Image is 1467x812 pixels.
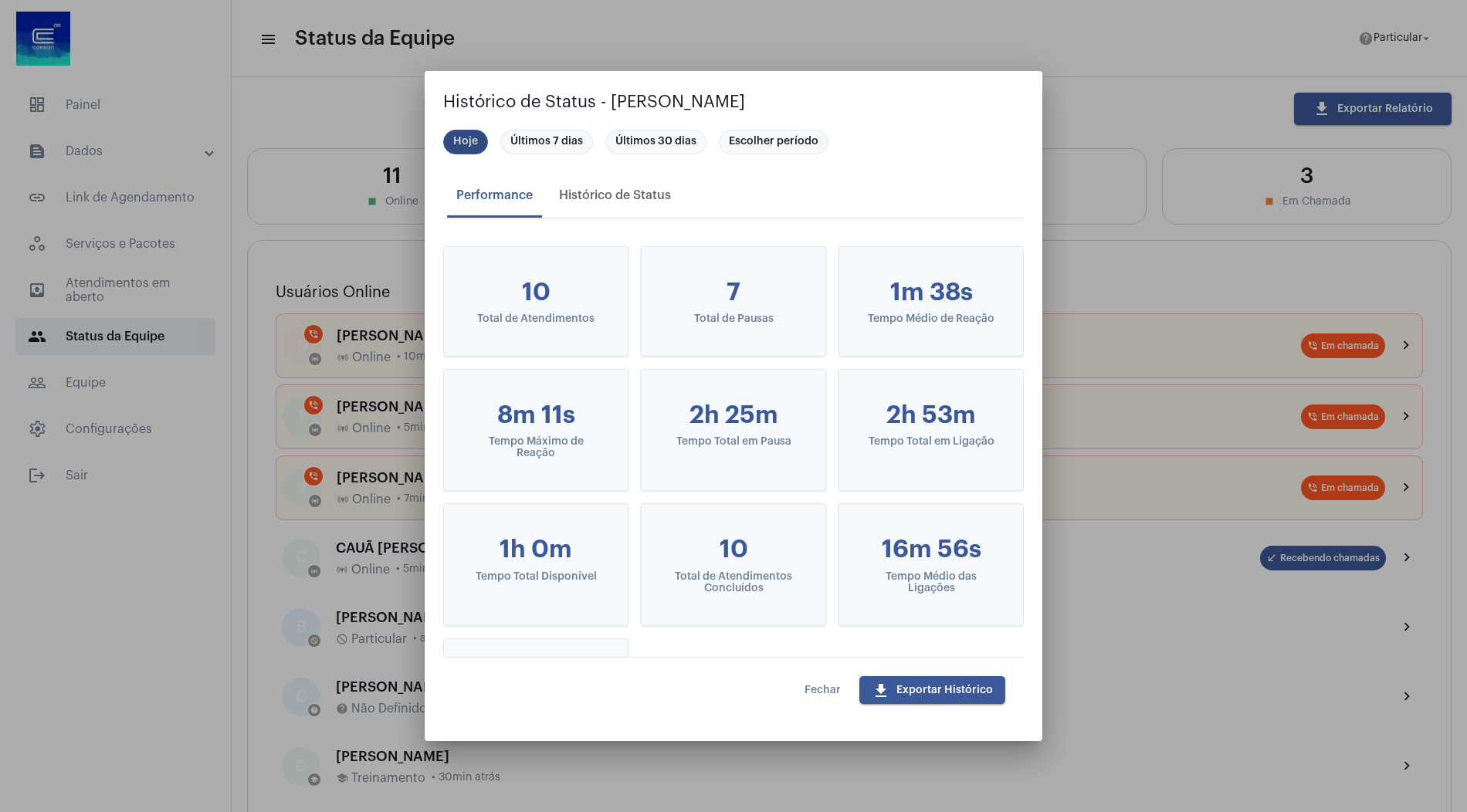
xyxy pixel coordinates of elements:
div: Tempo Total Disponível [469,571,603,583]
div: 10 [469,278,603,307]
div: 8m 11s [469,401,603,430]
div: 7 [666,278,801,307]
button: Exportar Histórico [859,676,1005,704]
div: 1h 0m [469,535,603,564]
div: Total de Atendimentos [469,313,603,325]
div: Total de Atendimentos Concluídos [666,571,801,594]
div: Tempo Total em Pausa [666,436,801,448]
div: Tempo Médio de Reação [864,313,998,325]
span: Fechar [805,685,841,695]
mat-icon: download [872,682,890,700]
h2: Histórico de Status - [PERSON_NAME] [443,90,1024,114]
div: Tempo Total em Ligação [864,436,998,448]
div: 10 [666,535,801,564]
div: 2h 25m [666,401,801,430]
div: Performance [456,188,533,202]
mat-chip: Últimos 30 dias [605,130,706,154]
div: 2h 53m [864,401,998,430]
mat-chip: Escolher período [719,130,828,154]
div: Total de Pausas [666,313,801,325]
div: 1m 38s [864,278,998,307]
button: Fechar [792,676,853,704]
mat-chip: Últimos 7 dias [500,130,593,154]
span: Exportar Histórico [872,685,993,695]
div: Tempo Máximo de Reação [469,436,603,459]
mat-chip-list: Seleção de período [443,127,1024,157]
mat-chip: Hoje [443,130,488,154]
div: Histórico de Status [559,188,671,202]
div: Tempo Médio das Ligações [864,571,998,594]
div: 16m 56s [864,535,998,564]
